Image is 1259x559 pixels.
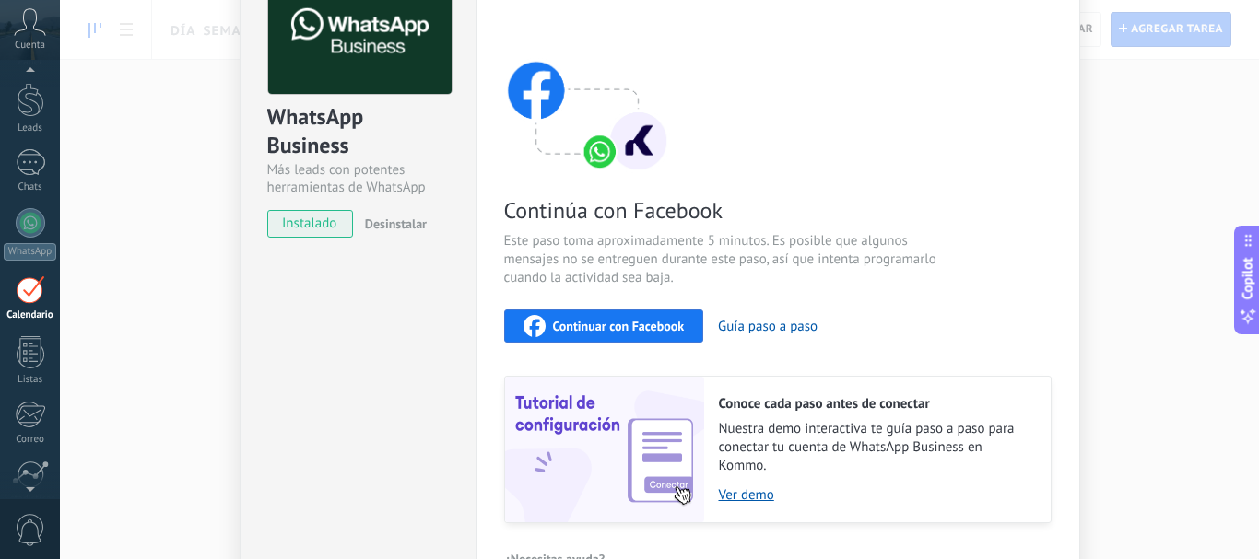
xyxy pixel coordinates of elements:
[4,309,57,321] div: Calendario
[504,309,704,343] button: Continuar con Facebook
[553,320,685,332] span: Continuar con Facebook
[4,434,57,446] div: Correo
[15,40,45,52] span: Cuenta
[4,374,57,386] div: Listas
[719,395,1032,413] h2: Conoce cada paso antes de conectar
[1239,257,1257,299] span: Copilot
[267,102,449,161] div: WhatsApp Business
[4,181,57,193] div: Chats
[504,196,943,225] span: Continúa con Facebook
[504,232,943,287] span: Este paso toma aproximadamente 5 minutos. Es posible que algunos mensajes no se entreguen durante...
[504,26,670,173] img: connect with facebook
[4,243,56,261] div: WhatsApp
[358,210,427,238] button: Desinstalar
[719,486,1032,504] a: Ver demo
[268,210,352,238] span: instalado
[4,122,57,134] div: Leads
[718,318,818,335] button: Guía paso a paso
[267,161,449,196] div: Más leads con potentes herramientas de WhatsApp
[719,420,1032,475] span: Nuestra demo interactiva te guía paso a paso para conectar tu cuenta de WhatsApp Business en Kommo.
[365,215,427,232] span: Desinstalar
